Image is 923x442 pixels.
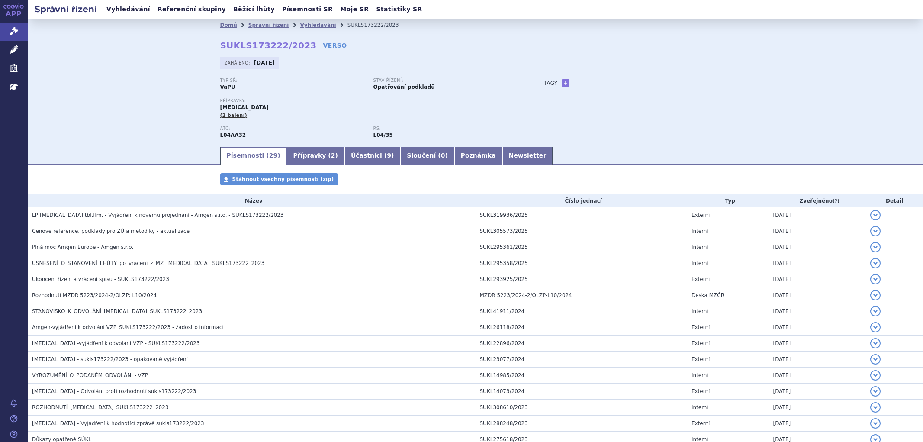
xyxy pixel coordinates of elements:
button: detail [870,370,881,381]
span: (2 balení) [220,113,248,118]
button: detail [870,226,881,236]
td: SUKL295361/2025 [476,239,687,255]
a: Sloučení (0) [400,147,454,165]
button: detail [870,338,881,348]
span: LP OTEZLA tbl.flm. - Vyjádření k novému projednání - Amgen s.r.o. - SUKLS173222/2023 [32,212,283,218]
span: Externí [691,356,710,362]
button: detail [870,418,881,429]
span: OTEZLA - Odvolání proti rozhodnutí sukls173222/2023 [32,388,196,394]
td: SUKL22896/2024 [476,336,687,352]
span: VYROZUMĚNÍ_O_PODANÉM_ODVOLÁNÍ - VZP [32,372,148,378]
td: SUKL23077/2024 [476,352,687,368]
strong: apremilast [373,132,393,138]
td: SUKL308610/2023 [476,400,687,416]
span: Interní [691,260,708,266]
span: Zahájeno: [225,59,252,66]
h2: Správní řízení [28,3,104,15]
span: Interní [691,244,708,250]
button: detail [870,386,881,397]
span: 9 [387,152,391,159]
a: Účastníci (9) [344,147,400,165]
a: Vyhledávání [104,3,153,15]
td: [DATE] [769,303,866,319]
span: ROZHODNUTÍ_OTEZLA_SUKLS173222_2023 [32,404,169,410]
td: SUKL26118/2024 [476,319,687,336]
a: + [562,79,569,87]
a: Písemnosti (29) [220,147,287,165]
span: Stáhnout všechny písemnosti (zip) [232,176,334,182]
abbr: (?) [833,198,839,204]
span: Rozhodnutí MZDR 5223/2024-2/OLZP; L10/2024 [32,292,157,298]
td: SUKL14073/2024 [476,384,687,400]
span: Externí [691,388,710,394]
button: detail [870,354,881,365]
span: Interní [691,308,708,314]
td: [DATE] [769,384,866,400]
td: [DATE] [769,207,866,223]
button: detail [870,322,881,332]
strong: VaPÚ [220,84,235,90]
strong: [DATE] [254,60,275,66]
a: Domů [220,22,237,28]
li: SUKLS173222/2023 [347,19,410,32]
span: Externí [691,276,710,282]
a: Statistiky SŘ [373,3,425,15]
td: SUKL293925/2025 [476,271,687,287]
span: Interní [691,228,708,234]
p: Typ SŘ: [220,78,365,83]
td: [DATE] [769,239,866,255]
span: STANOVISKO_K_ODVOLÁNÍ_OTEZLA_SUKLS173222_2023 [32,308,202,314]
p: RS: [373,126,518,131]
a: VERSO [323,41,347,50]
span: 29 [269,152,277,159]
td: SUKL305573/2025 [476,223,687,239]
button: detail [870,402,881,413]
strong: Opatřování podkladů [373,84,435,90]
span: Plná moc Amgen Europe - Amgen s.r.o. [32,244,133,250]
th: Název [28,194,476,207]
td: SUKL288248/2023 [476,416,687,432]
span: [MEDICAL_DATA] [220,104,269,110]
span: Deska MZČR [691,292,724,298]
span: OTEZLA -vyjádření k odvolání VZP - SUKLS173222/2023 [32,340,200,346]
p: Přípravky: [220,98,527,103]
a: Vyhledávání [300,22,336,28]
a: Správní řízení [248,22,289,28]
h3: Tagy [544,78,558,88]
button: detail [870,210,881,220]
span: Externí [691,212,710,218]
td: MZDR 5223/2024-2/OLZP-L10/2024 [476,287,687,303]
span: USNESENÍ_O_STANOVENÍ_LHŮTY_po_vrácení_z_MZ_OTEZLA_SUKLS173222_2023 [32,260,264,266]
span: 2 [331,152,335,159]
button: detail [870,290,881,300]
th: Detail [866,194,923,207]
span: Externí [691,340,710,346]
a: Referenční skupiny [155,3,228,15]
td: [DATE] [769,319,866,336]
span: Amgen-vyjádření k odvolání VZP_SUKLS173222/2023 - žádost o informaci [32,324,224,330]
button: detail [870,258,881,268]
th: Typ [687,194,769,207]
td: [DATE] [769,352,866,368]
span: Interní [691,404,708,410]
td: [DATE] [769,255,866,271]
a: Poznámka [454,147,502,165]
button: detail [870,274,881,284]
td: SUKL14985/2024 [476,368,687,384]
a: Písemnosti SŘ [280,3,335,15]
span: Interní [691,372,708,378]
td: [DATE] [769,271,866,287]
span: 0 [441,152,445,159]
td: [DATE] [769,223,866,239]
button: detail [870,306,881,316]
span: OTEZLA - Vyjádření k hodnotící zprávě sukls173222/2023 [32,420,204,426]
span: Cenové reference, podklady pro ZÚ a metodiky - aktualizace [32,228,190,234]
a: Přípravky (2) [287,147,344,165]
td: [DATE] [769,416,866,432]
th: Zveřejněno [769,194,866,207]
a: Běžící lhůty [231,3,277,15]
p: ATC: [220,126,365,131]
td: SUKL41911/2024 [476,303,687,319]
p: Stav řízení: [373,78,518,83]
span: Externí [691,420,710,426]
